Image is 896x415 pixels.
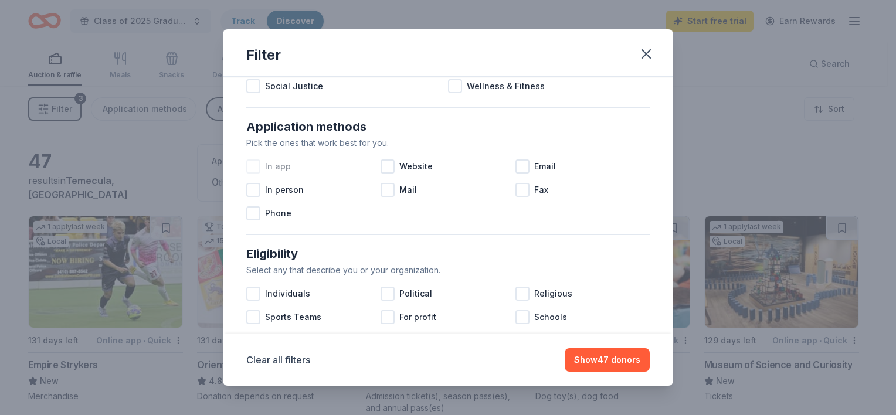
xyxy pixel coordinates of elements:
span: For profit [399,310,436,324]
button: Show47 donors [565,348,650,372]
div: Pick the ones that work best for you. [246,136,650,150]
div: Application methods [246,117,650,136]
span: Wellness & Fitness [467,79,545,93]
span: Fax [534,183,548,197]
span: Political [399,287,432,301]
span: In app [265,159,291,174]
span: In person [265,183,304,197]
button: Clear all filters [246,353,310,367]
span: Lobbying & advocacy [265,334,354,348]
div: Select any that describe you or your organization. [246,263,650,277]
div: Eligibility [246,244,650,263]
span: Phone [265,206,291,220]
span: Religious [534,287,572,301]
span: Social Justice [265,79,323,93]
span: Sports Teams [265,310,321,324]
div: Filter [246,46,281,64]
span: Individuals [265,287,310,301]
span: Website [399,159,433,174]
span: Email [534,159,556,174]
span: Mail [399,183,417,197]
span: Schools [534,310,567,324]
